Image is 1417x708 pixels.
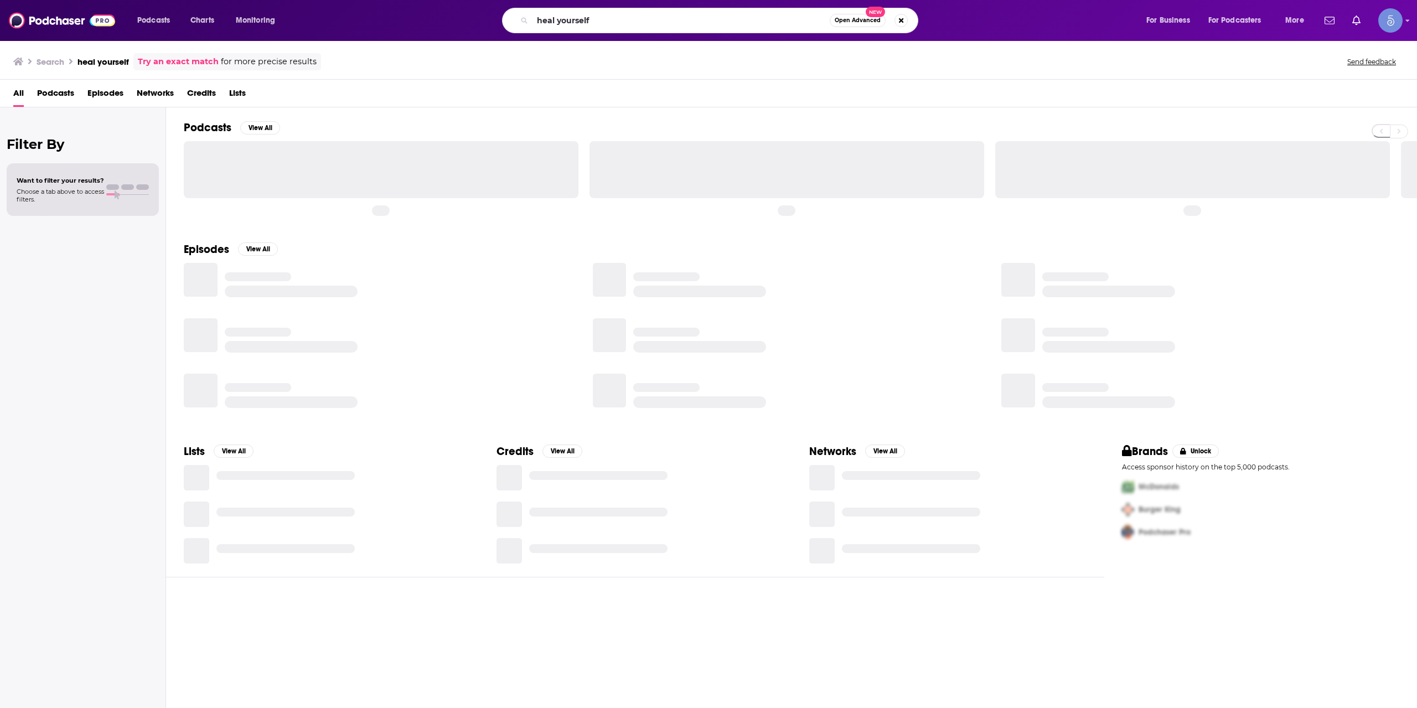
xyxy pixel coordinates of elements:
[240,121,280,135] button: View All
[183,12,221,29] a: Charts
[1378,8,1403,33] span: Logged in as Spiral5-G1
[1378,8,1403,33] img: User Profile
[835,18,881,23] span: Open Advanced
[1201,12,1278,29] button: open menu
[228,12,289,29] button: open menu
[184,445,205,458] h2: Lists
[1378,8,1403,33] button: Show profile menu
[1118,498,1139,521] img: Second Pro Logo
[532,12,830,29] input: Search podcasts, credits, & more...
[184,121,231,135] h2: Podcasts
[1122,463,1399,471] p: Access sponsor history on the top 5,000 podcasts.
[1172,445,1219,458] button: Unlock
[9,10,115,31] img: Podchaser - Follow, Share and Rate Podcasts
[137,84,174,107] a: Networks
[1118,476,1139,498] img: First Pro Logo
[1122,445,1168,458] h2: Brands
[187,84,216,107] a: Credits
[184,445,254,458] a: ListsView All
[184,242,229,256] h2: Episodes
[137,13,170,28] span: Podcasts
[497,445,582,458] a: CreditsView All
[236,13,275,28] span: Monitoring
[17,188,104,203] span: Choose a tab above to access filters.
[138,55,219,68] a: Try an exact match
[542,445,582,458] button: View All
[221,55,317,68] span: for more precise results
[866,7,886,17] span: New
[130,12,184,29] button: open menu
[1285,13,1304,28] span: More
[809,445,856,458] h2: Networks
[497,445,534,458] h2: Credits
[513,8,929,33] div: Search podcasts, credits, & more...
[1344,57,1399,66] button: Send feedback
[87,84,123,107] a: Episodes
[214,445,254,458] button: View All
[1139,482,1179,492] span: McDonalds
[7,136,159,152] h2: Filter By
[190,13,214,28] span: Charts
[229,84,246,107] a: Lists
[809,445,905,458] a: NetworksView All
[1348,11,1365,30] a: Show notifications dropdown
[238,242,278,256] button: View All
[1146,13,1190,28] span: For Business
[13,84,24,107] a: All
[37,56,64,67] h3: Search
[1278,12,1318,29] button: open menu
[184,121,280,135] a: PodcastsView All
[1139,12,1204,29] button: open menu
[17,177,104,184] span: Want to filter your results?
[77,56,129,67] h3: heal yourself
[1139,505,1181,514] span: Burger King
[184,242,278,256] a: EpisodesView All
[1118,521,1139,544] img: Third Pro Logo
[865,445,905,458] button: View All
[1139,528,1191,537] span: Podchaser Pro
[37,84,74,107] a: Podcasts
[1208,13,1261,28] span: For Podcasters
[830,14,886,27] button: Open AdvancedNew
[1320,11,1339,30] a: Show notifications dropdown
